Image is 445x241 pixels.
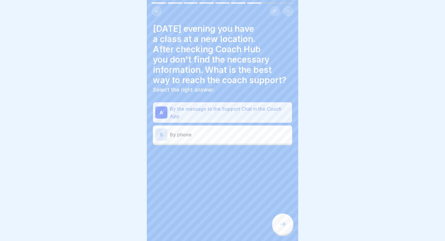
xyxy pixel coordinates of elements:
[170,105,290,120] p: By the message to the Support Chat in the Coach App
[155,129,167,141] div: B
[153,24,292,85] h4: [DATE] evening you have a class at a new location. After checking Coach Hub you don't find the ne...
[155,106,167,119] div: A
[153,86,292,93] p: Select the right answer.
[170,131,290,138] p: By phone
